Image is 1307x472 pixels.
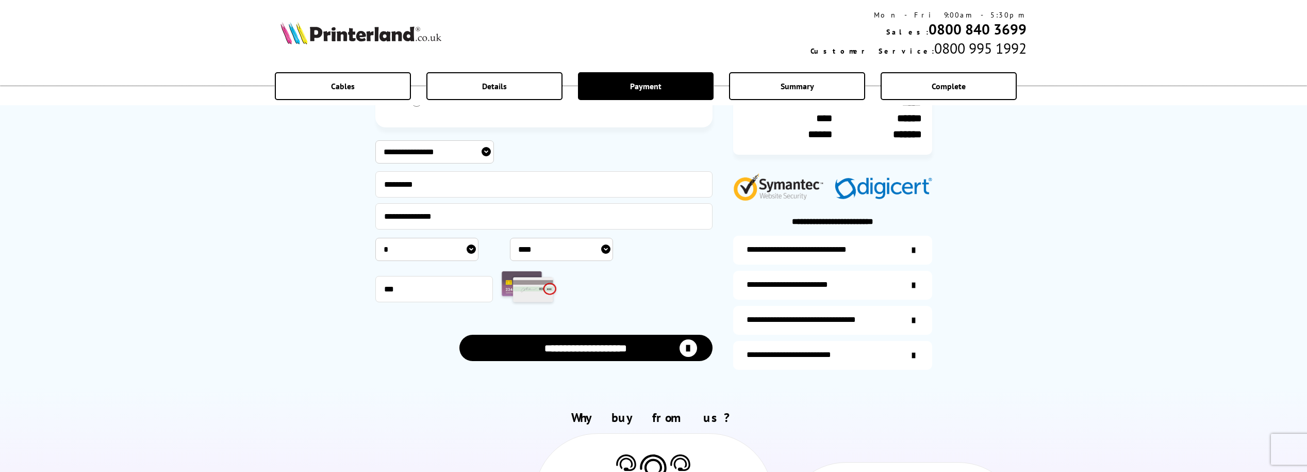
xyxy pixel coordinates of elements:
h2: Why buy from us? [280,410,1027,426]
a: 0800 840 3699 [929,20,1027,39]
a: items-arrive [733,271,932,300]
div: Mon - Fri 9:00am - 5:30pm [810,10,1027,20]
span: 0800 995 1992 [934,39,1027,58]
span: Payment [630,81,661,91]
span: Customer Service: [810,46,934,56]
a: additional-ink [733,236,932,265]
span: Cables [331,81,355,91]
img: Printerland Logo [280,22,441,44]
a: secure-website [733,341,932,370]
span: Summary [781,81,814,91]
a: additional-cables [733,306,932,335]
span: Sales: [886,27,929,37]
span: Complete [932,81,966,91]
span: Details [482,81,507,91]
